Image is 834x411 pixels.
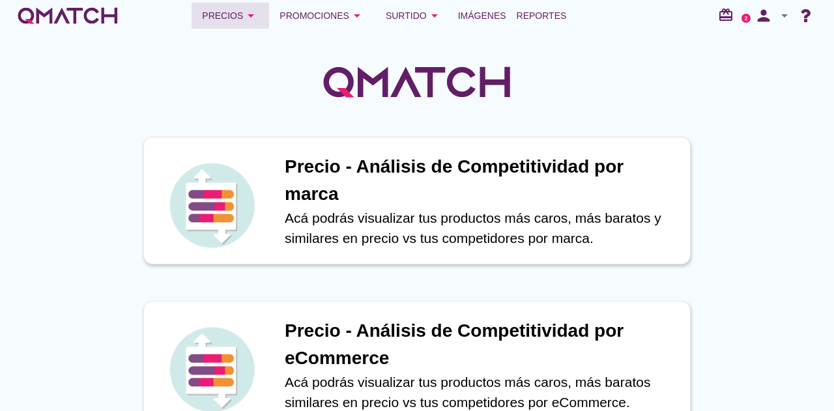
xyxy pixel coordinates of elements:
[280,8,365,23] div: Promociones
[375,3,453,29] button: Surtido
[718,7,739,23] i: redeem
[319,50,515,115] img: QMatchLogo
[751,7,777,25] i: person
[517,8,567,23] span: Reportes
[427,8,442,23] i: arrow_drop_down
[745,15,748,21] text: 2
[285,317,677,372] h1: Precio - Análisis de Competitividad por eCommerce
[741,14,751,23] a: 2
[458,8,506,23] span: Imágenes
[16,3,120,29] a: white-qmatch-logo
[386,8,442,23] div: Surtido
[285,208,677,249] p: Acá podrás visualizar tus productos más caros, más baratos y similares en precio vs tus competido...
[243,8,259,23] i: arrow_drop_down
[269,3,375,29] button: Promociones
[453,3,511,29] a: Imágenes
[192,3,269,29] button: Precios
[777,8,792,23] i: arrow_drop_down
[166,160,257,251] img: icon
[349,8,365,23] i: arrow_drop_down
[125,137,709,264] a: iconPrecio - Análisis de Competitividad por marcaAcá podrás visualizar tus productos más caros, m...
[202,8,259,23] div: Precios
[285,153,677,208] h1: Precio - Análisis de Competitividad por marca
[511,3,572,29] a: Reportes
